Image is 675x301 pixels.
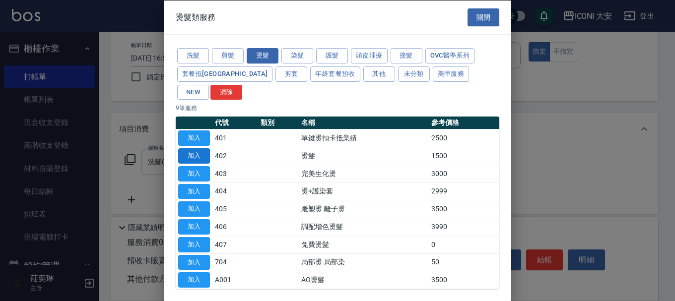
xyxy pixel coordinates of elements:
span: 燙髮類服務 [176,12,215,22]
td: 局部燙.局部染 [299,253,429,271]
td: 調配增色燙髮 [299,218,429,236]
button: 加入 [178,237,210,252]
button: 套餐抵[GEOGRAPHIC_DATA] [177,66,272,81]
button: 加入 [178,166,210,181]
td: AO燙髮 [299,271,429,289]
button: 年終套餐預收 [310,66,360,81]
td: 單鍵燙扣卡抵業績 [299,129,429,147]
td: 50 [429,253,499,271]
td: 405 [212,200,258,218]
td: 2500 [429,129,499,147]
td: 雕塑燙.離子燙 [299,200,429,218]
td: 406 [212,218,258,236]
td: 3990 [429,218,499,236]
p: 9 筆服務 [176,104,499,113]
td: 704 [212,253,258,271]
button: 加入 [178,254,210,270]
td: 燙髮 [299,147,429,165]
button: 剪髮 [212,48,244,63]
button: 燙髮 [247,48,278,63]
th: 參考價格 [429,117,499,129]
button: 未分類 [398,66,430,81]
button: 接髮 [391,48,422,63]
button: 其他 [363,66,395,81]
td: 3000 [429,165,499,182]
td: 2999 [429,182,499,200]
td: 402 [212,147,258,165]
button: 加入 [178,148,210,164]
button: 剪套 [275,66,307,81]
button: 護髮 [316,48,348,63]
td: 燙+護染套 [299,182,429,200]
td: 3500 [429,200,499,218]
button: ovc醫學系列 [425,48,475,63]
button: 清除 [210,84,242,100]
button: 洗髮 [177,48,209,63]
th: 類別 [258,117,299,129]
button: 美甲服務 [433,66,470,81]
td: 3500 [429,271,499,289]
td: 403 [212,165,258,182]
button: 加入 [178,183,210,199]
td: 0 [429,236,499,253]
button: 加入 [178,201,210,217]
button: 加入 [178,130,210,146]
button: 頭皮理療 [351,48,388,63]
td: 407 [212,236,258,253]
th: 代號 [212,117,258,129]
td: 1500 [429,147,499,165]
td: 免費燙髮 [299,236,429,253]
th: 名稱 [299,117,429,129]
button: 染髮 [281,48,313,63]
td: A001 [212,271,258,289]
td: 404 [212,182,258,200]
td: 完美生化燙 [299,165,429,182]
button: 加入 [178,219,210,235]
button: 關閉 [468,8,499,26]
button: 加入 [178,272,210,288]
td: 401 [212,129,258,147]
button: NEW [177,84,209,100]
